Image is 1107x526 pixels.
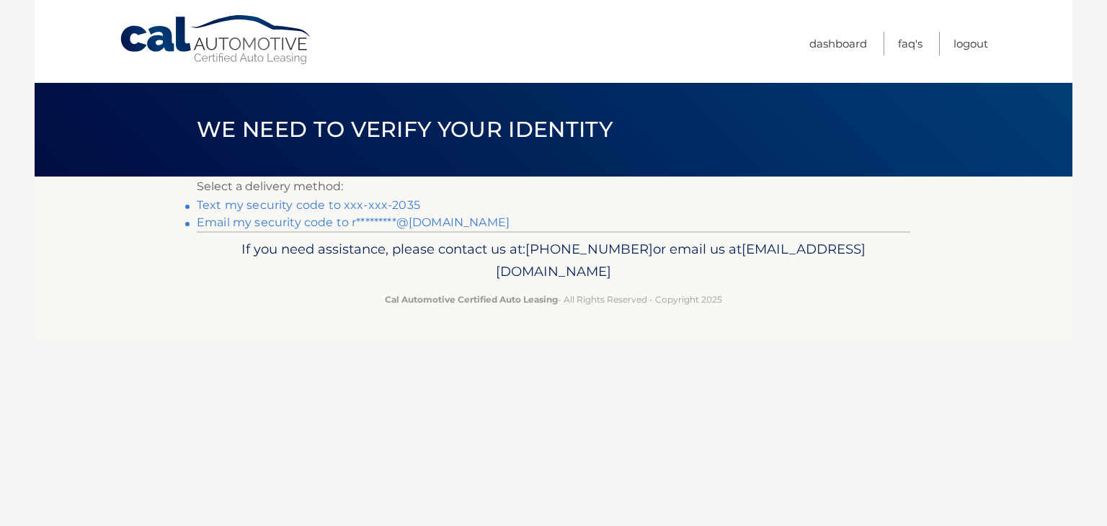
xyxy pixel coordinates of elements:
[525,241,653,257] span: [PHONE_NUMBER]
[119,14,314,66] a: Cal Automotive
[898,32,922,55] a: FAQ's
[197,198,420,212] a: Text my security code to xxx-xxx-2035
[206,238,901,284] p: If you need assistance, please contact us at: or email us at
[206,292,901,307] p: - All Rights Reserved - Copyright 2025
[197,116,613,143] span: We need to verify your identity
[953,32,988,55] a: Logout
[197,215,510,229] a: Email my security code to r*********@[DOMAIN_NAME]
[197,177,910,197] p: Select a delivery method:
[385,294,558,305] strong: Cal Automotive Certified Auto Leasing
[809,32,867,55] a: Dashboard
